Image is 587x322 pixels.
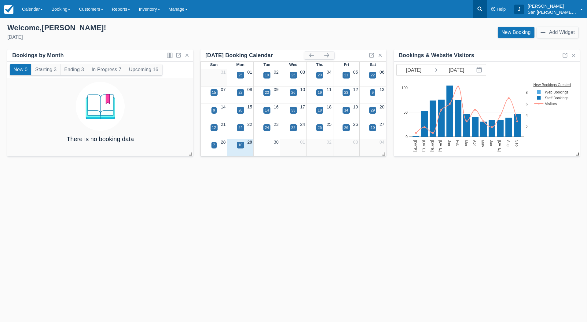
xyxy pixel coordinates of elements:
div: 9 [372,90,374,95]
button: Upcoming 16 [125,64,162,75]
div: 20 [318,72,322,78]
a: 04 [327,70,332,75]
div: Bookings & Website Visitors [399,52,474,59]
div: 25 [238,72,242,78]
span: Thu [316,62,324,67]
a: 30 [274,140,279,145]
a: 16 [274,104,279,109]
div: 23 [265,90,269,95]
a: 31 [221,70,226,75]
div: 24 [265,125,269,130]
a: 24 [300,122,305,127]
div: 26 [238,108,242,113]
a: 25 [327,122,332,127]
a: 28 [221,140,226,145]
a: 13 [380,87,384,92]
div: 29 [371,108,375,113]
p: San [PERSON_NAME] Hut Systems [528,9,577,15]
div: 19 [265,72,269,78]
button: In Progress 7 [88,64,125,75]
a: New Booking [498,27,534,38]
div: 23 [344,90,348,95]
a: 29 [247,140,252,145]
a: 23 [274,122,279,127]
span: Help [497,7,506,12]
a: 11 [327,87,332,92]
text: New Bookings Created [534,82,571,87]
div: 9 [213,108,215,113]
img: checkfront-main-nav-mini-logo.png [4,5,13,14]
a: 14 [221,104,226,109]
button: Ending 3 [61,64,87,75]
span: Wed [289,62,297,67]
div: 14 [265,108,269,113]
a: 07 [221,87,226,92]
a: 19 [353,104,358,109]
button: New 0 [10,64,31,75]
button: Interact with the calendar and add the check-in date for your trip. [474,64,486,75]
a: 12 [353,87,358,92]
div: 25 [291,72,295,78]
h4: There is no booking data [67,136,134,142]
button: Add Widget [537,27,578,38]
span: Mon [236,62,244,67]
div: 24 [238,125,242,130]
a: 10 [300,87,305,92]
a: 02 [327,140,332,145]
div: J [514,5,524,14]
div: 22 [291,125,295,130]
div: 18 [318,108,322,113]
a: 18 [327,104,332,109]
div: 14 [344,108,348,113]
div: Bookings by Month [12,52,64,59]
a: 27 [380,122,384,127]
div: 12 [212,125,216,130]
i: Help [491,7,495,11]
span: Tue [263,62,270,67]
a: 15 [247,104,252,109]
div: 25 [318,125,322,130]
a: 02 [274,70,279,75]
div: 22 [371,72,375,78]
div: 22 [238,90,242,95]
button: Starting 3 [31,64,60,75]
a: 20 [380,104,384,109]
input: Start Date [397,64,431,75]
a: 21 [221,122,226,127]
a: 26 [353,122,358,127]
div: 26 [291,90,295,95]
input: End Date [439,64,474,75]
p: [PERSON_NAME] [528,3,577,9]
a: 05 [353,70,358,75]
div: 10 [371,125,375,130]
div: [DATE] Booking Calendar [205,52,304,59]
div: 21 [344,72,348,78]
span: Sun [210,62,218,67]
a: 22 [247,122,252,127]
a: 17 [300,104,305,109]
div: 33 [291,108,295,113]
a: 06 [380,70,384,75]
div: [DATE] [7,34,289,41]
div: 26 [344,125,348,130]
div: 15 [212,90,216,95]
div: 19 [318,90,322,95]
a: 04 [380,140,384,145]
a: 01 [300,140,305,145]
a: 09 [274,87,279,92]
a: 03 [300,70,305,75]
a: 01 [247,70,252,75]
a: 08 [247,87,252,92]
span: Sat [370,62,376,67]
span: Fri [344,62,349,67]
div: 7 [213,142,215,148]
div: 10 [238,142,242,148]
img: booking.png [76,82,125,131]
a: 03 [353,140,358,145]
div: Welcome , [PERSON_NAME] ! [7,23,289,32]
